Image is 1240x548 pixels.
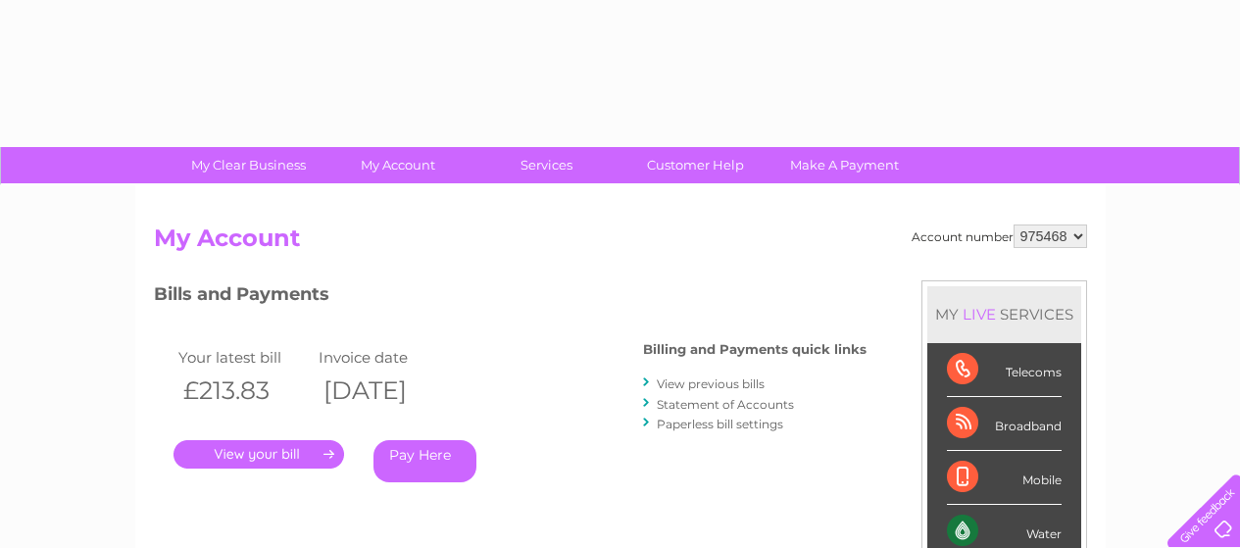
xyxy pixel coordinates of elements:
td: Your latest bill [174,344,315,371]
a: Statement of Accounts [657,397,794,412]
td: Invoice date [314,344,455,371]
a: Services [466,147,627,183]
a: Pay Here [373,440,476,482]
h3: Bills and Payments [154,280,867,315]
h2: My Account [154,224,1087,262]
div: LIVE [959,305,1000,324]
a: Make A Payment [764,147,925,183]
div: Account number [912,224,1087,248]
a: Paperless bill settings [657,417,783,431]
h4: Billing and Payments quick links [643,342,867,357]
a: Customer Help [615,147,776,183]
a: My Account [317,147,478,183]
div: Telecoms [947,343,1062,397]
a: My Clear Business [168,147,329,183]
th: [DATE] [314,371,455,411]
div: Mobile [947,451,1062,505]
th: £213.83 [174,371,315,411]
a: View previous bills [657,376,765,391]
div: MY SERVICES [927,286,1081,342]
a: . [174,440,344,469]
div: Broadband [947,397,1062,451]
